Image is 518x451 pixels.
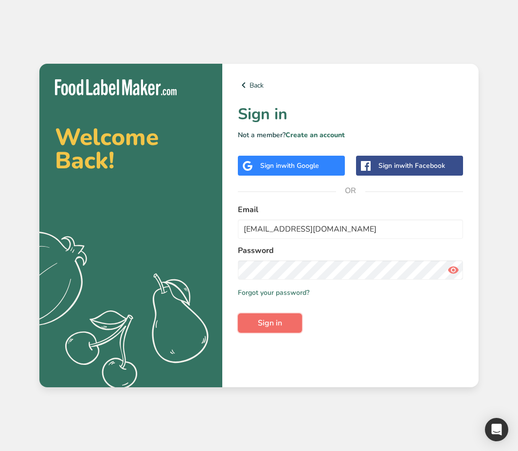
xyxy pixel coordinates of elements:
span: with Google [281,161,319,170]
label: Password [238,245,463,256]
p: Not a member? [238,130,463,140]
span: with Facebook [399,161,445,170]
h2: Welcome Back! [55,126,207,172]
img: Food Label Maker [55,79,177,95]
h1: Sign in [238,103,463,126]
button: Sign in [238,313,302,333]
span: Sign in [258,317,282,329]
a: Create an account [286,130,345,140]
div: Open Intercom Messenger [485,418,508,441]
a: Back [238,79,463,91]
div: Sign in [260,161,319,171]
label: Email [238,204,463,216]
span: OR [336,176,365,205]
div: Sign in [378,161,445,171]
input: Enter Your Email [238,219,463,239]
a: Forgot your password? [238,288,309,298]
